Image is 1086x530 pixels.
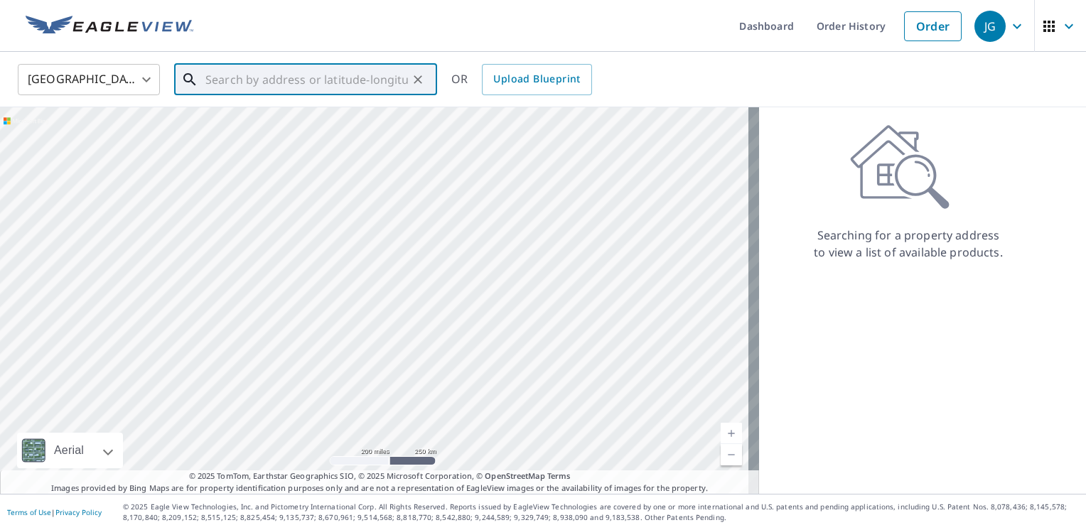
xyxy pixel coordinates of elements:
[189,470,571,482] span: © 2025 TomTom, Earthstar Geographics SIO, © 2025 Microsoft Corporation, ©
[408,70,428,90] button: Clear
[7,507,51,517] a: Terms of Use
[123,502,1079,523] p: © 2025 Eagle View Technologies, Inc. and Pictometry International Corp. All Rights Reserved. Repo...
[18,60,160,99] div: [GEOGRAPHIC_DATA]
[205,60,408,99] input: Search by address or latitude-longitude
[55,507,102,517] a: Privacy Policy
[547,470,571,481] a: Terms
[974,11,1006,42] div: JG
[485,470,544,481] a: OpenStreetMap
[813,227,1004,261] p: Searching for a property address to view a list of available products.
[50,433,88,468] div: Aerial
[17,433,123,468] div: Aerial
[7,508,102,517] p: |
[904,11,962,41] a: Order
[721,423,742,444] a: Current Level 5, Zoom In
[721,444,742,465] a: Current Level 5, Zoom Out
[482,64,591,95] a: Upload Blueprint
[451,64,592,95] div: OR
[26,16,193,37] img: EV Logo
[493,70,580,88] span: Upload Blueprint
